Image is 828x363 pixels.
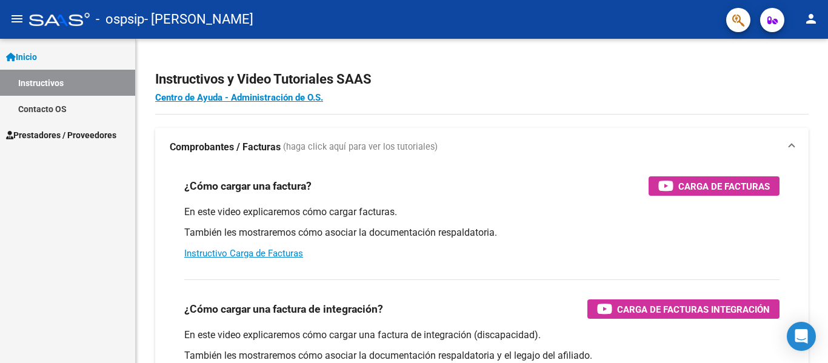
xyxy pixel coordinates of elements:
[184,349,780,362] p: También les mostraremos cómo asociar la documentación respaldatoria y el legajo del afiliado.
[587,299,780,319] button: Carga de Facturas Integración
[617,302,770,317] span: Carga de Facturas Integración
[184,328,780,342] p: En este video explicaremos cómo cargar una factura de integración (discapacidad).
[804,12,818,26] mat-icon: person
[144,6,253,33] span: - [PERSON_NAME]
[283,141,438,154] span: (haga click aquí para ver los tutoriales)
[649,176,780,196] button: Carga de Facturas
[6,50,37,64] span: Inicio
[155,68,809,91] h2: Instructivos y Video Tutoriales SAAS
[170,141,281,154] strong: Comprobantes / Facturas
[96,6,144,33] span: - ospsip
[184,205,780,219] p: En este video explicaremos cómo cargar facturas.
[678,179,770,194] span: Carga de Facturas
[184,248,303,259] a: Instructivo Carga de Facturas
[10,12,24,26] mat-icon: menu
[155,128,809,167] mat-expansion-panel-header: Comprobantes / Facturas (haga click aquí para ver los tutoriales)
[155,92,323,103] a: Centro de Ayuda - Administración de O.S.
[787,322,816,351] div: Open Intercom Messenger
[184,178,312,195] h3: ¿Cómo cargar una factura?
[184,226,780,239] p: También les mostraremos cómo asociar la documentación respaldatoria.
[6,128,116,142] span: Prestadores / Proveedores
[184,301,383,318] h3: ¿Cómo cargar una factura de integración?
